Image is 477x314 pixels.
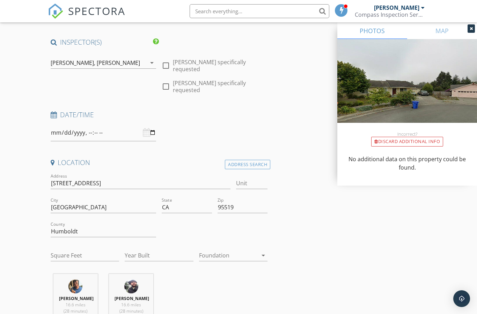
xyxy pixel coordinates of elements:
[66,302,86,308] span: 16.6 miles
[148,59,156,67] i: arrow_drop_down
[225,160,270,169] div: Address Search
[51,124,156,141] input: Select date
[337,39,477,140] img: streetview
[119,308,143,314] span: (28 minutes)
[68,3,125,18] span: SPECTORA
[407,22,477,39] a: MAP
[371,137,443,147] div: Discard Additional info
[121,302,141,308] span: 16.6 miles
[173,59,267,73] label: [PERSON_NAME] specifically requested
[68,279,82,293] img: 05025e6e2edb4ddc8eb2a9a65845872e.jpeg
[173,80,267,94] label: [PERSON_NAME] specifically requested
[346,155,469,172] p: No additional data on this property could be found.
[97,60,140,66] div: [PERSON_NAME]
[51,60,95,66] div: [PERSON_NAME],
[355,11,425,18] div: Compass Inspection Services
[337,131,477,137] div: Incorrect?
[374,4,419,11] div: [PERSON_NAME]
[337,22,407,39] a: PHOTOS
[48,3,63,19] img: The Best Home Inspection Software - Spectora
[124,279,138,293] img: cadbf04f135247a0a596a97632a690af.jpeg
[259,251,267,260] i: arrow_drop_down
[115,296,149,301] strong: [PERSON_NAME]
[51,158,267,167] h4: Location
[64,308,87,314] span: (28 minutes)
[190,4,329,18] input: Search everything...
[59,296,94,301] strong: [PERSON_NAME]
[48,9,125,24] a: SPECTORA
[453,290,470,307] div: Open Intercom Messenger
[51,110,267,119] h4: Date/Time
[51,38,159,47] h4: INSPECTOR(S)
